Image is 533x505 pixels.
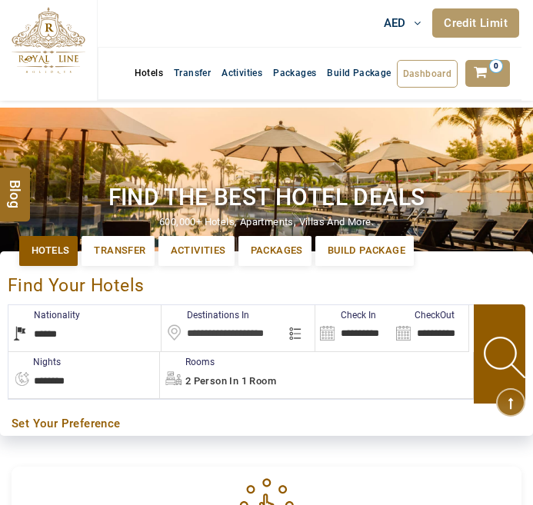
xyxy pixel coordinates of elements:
[321,60,396,86] a: Build Package
[238,236,311,266] a: Packages
[391,309,455,322] label: CheckOut
[315,236,414,266] a: Build Package
[12,416,521,432] a: Set Your Preference
[171,244,226,258] span: Activities
[438,409,533,482] iframe: chat widget
[158,236,235,266] a: Activities
[268,60,321,86] a: Packages
[185,375,276,387] span: 2 Person in 1 Room
[489,59,503,73] span: 0
[251,244,303,258] span: Packages
[5,180,25,193] span: Blog
[403,68,452,79] span: Dashboard
[32,244,69,258] span: Hotels
[82,236,154,266] a: Transfer
[160,356,215,369] label: Rooms
[465,60,510,87] a: 0
[315,309,376,322] label: Check In
[315,305,391,351] input: Search
[8,259,525,304] div: Find Your Hotels
[391,305,468,351] input: Search
[12,182,521,215] h1: Find the best hotel deals
[216,60,268,86] a: Activities
[129,60,168,86] a: Hotels
[168,60,216,86] a: Transfer
[328,244,405,258] span: Build Package
[8,309,80,322] label: Nationality
[12,215,521,230] div: 600,000+ hotels, apartments, villas and more.
[19,236,78,266] a: Hotels
[94,244,145,258] span: Transfer
[8,356,61,369] label: nights
[432,8,519,38] a: Credit Limit
[162,309,249,322] label: Destinations In
[384,16,406,30] span: AED
[12,7,85,74] img: The Royal Line Holidays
